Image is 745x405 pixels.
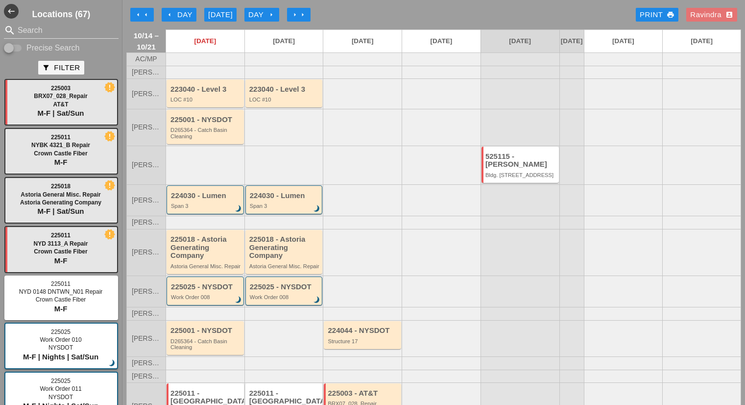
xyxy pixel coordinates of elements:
div: Bldg. 300 E. 46th Street [485,172,556,178]
div: Structure 17 [328,338,399,344]
span: [PERSON_NAME] [132,90,161,98]
button: Ravindra [686,8,737,22]
i: account_box [725,11,733,19]
span: 225025 [51,378,71,384]
span: [PERSON_NAME] [132,249,161,256]
span: Work Order 011 [40,385,81,392]
span: M-F [54,158,68,166]
div: Work Order 008 [250,294,320,300]
div: 225003 - AT&T [328,389,399,398]
div: 225001 - NYSDOT [170,116,241,124]
a: Print [636,8,678,22]
div: Work Order 008 [171,294,241,300]
span: 225025 [51,329,71,335]
div: 225018 - Astoria Generating Company [170,235,241,260]
i: brightness_3 [107,358,118,369]
button: Day [244,8,279,22]
span: 10/14 – 10/21 [132,30,161,52]
i: arrow_right [267,11,275,19]
div: 223040 - Level 3 [170,85,241,94]
button: Shrink Sidebar [4,4,19,19]
span: Astoria General Misc. Repair [21,191,100,198]
span: M-F | Nights | Sat/Sun [23,353,98,361]
i: arrow_left [166,11,173,19]
div: Enable Precise search to match search terms exactly. [4,42,119,54]
div: 225001 - NYSDOT [170,327,241,335]
button: Move Back 1 Week [130,8,154,22]
span: Astoria Generating Company [20,199,101,206]
a: [DATE] [560,30,584,52]
a: [DATE] [245,30,323,52]
div: Span 3 [171,203,241,209]
span: AC/MP [135,55,157,63]
button: Filter [38,61,84,75]
i: brightness_3 [233,295,244,305]
span: NYD 3113_A Repair [34,240,88,247]
div: Span 3 [250,203,320,209]
div: Astoria General Misc. Repair [170,263,241,269]
span: 225011 [51,232,71,239]
i: arrow_left [134,11,142,19]
span: BRX07_028_Repair [34,93,87,100]
div: D265364 - Catch Basin Cleaning [170,338,241,351]
span: [PERSON_NAME] [132,124,161,131]
button: Day [162,8,196,22]
span: NYBK 4321_B Repair [31,142,90,149]
a: [DATE] [323,30,402,52]
span: [PERSON_NAME] [132,288,161,295]
span: 225011 [51,280,71,287]
span: [PERSON_NAME] [132,197,161,204]
span: Crown Castle Fiber [34,248,87,255]
div: Day [166,9,192,21]
a: [DATE] [584,30,663,52]
div: Ravindra [690,9,733,21]
i: brightness_3 [233,203,244,214]
div: [DATE] [208,9,233,21]
button: Move Ahead 1 Week [287,8,311,22]
a: [DATE] [663,30,741,52]
span: 225003 [51,85,71,92]
div: Filter [42,62,80,74]
div: 223040 - Level 3 [249,85,320,94]
i: arrow_right [291,11,299,19]
a: [DATE] [402,30,481,52]
i: new_releases [105,181,114,190]
i: filter_alt [42,64,50,72]
div: Print [640,9,674,21]
label: Precise Search [26,43,80,53]
span: [PERSON_NAME] [132,219,161,226]
span: M-F [54,304,68,313]
i: brightness_3 [312,203,323,214]
button: [DATE] [204,8,237,22]
span: [PERSON_NAME] [132,69,161,76]
span: NYSDOT [48,394,73,401]
a: [DATE] [481,30,559,52]
i: west [4,4,19,19]
a: [DATE] [166,30,244,52]
div: 525115 - [PERSON_NAME] [485,152,556,169]
i: arrow_left [142,11,150,19]
span: M-F [54,256,68,265]
span: Crown Castle Fiber [34,150,87,157]
span: 225011 [51,134,71,141]
i: search [4,25,16,36]
span: M-F | Sat/Sun [37,207,84,215]
div: 224030 - Lumen [171,192,241,200]
span: [PERSON_NAME] [132,359,161,367]
div: 224030 - Lumen [250,192,320,200]
span: [PERSON_NAME] [132,373,161,380]
span: Crown Castle Fiber [36,296,86,303]
div: Day [248,9,275,21]
input: Search [18,23,105,38]
span: M-F | Sat/Sun [37,109,84,117]
span: [PERSON_NAME] [132,310,161,317]
div: Astoria General Misc. Repair [249,263,320,269]
i: print [667,11,674,19]
span: 225018 [51,183,71,190]
span: NYD 0148 DNTWN_N01 Repair [19,288,103,295]
div: 225025 - NYSDOT [171,283,241,291]
i: brightness_3 [312,295,323,305]
span: [PERSON_NAME] [132,335,161,342]
span: NYSDOT [48,344,73,351]
div: LOC #10 [170,97,241,102]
